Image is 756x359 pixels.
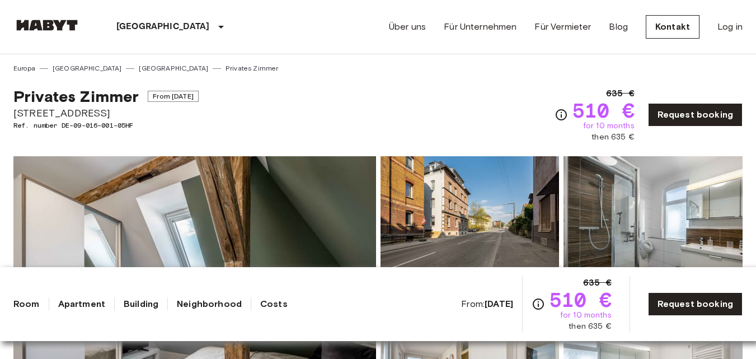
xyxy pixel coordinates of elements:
[609,20,628,34] a: Blog
[13,106,199,120] span: [STREET_ADDRESS]
[648,292,743,316] a: Request booking
[717,20,743,34] a: Log in
[389,20,426,34] a: Über uns
[591,132,635,143] span: then 635 €
[116,20,210,34] p: [GEOGRAPHIC_DATA]
[444,20,516,34] a: Für Unternehmen
[461,298,513,310] span: From:
[532,297,545,311] svg: Check cost overview for full price breakdown. Please note that discounts apply to new joiners onl...
[124,297,158,311] a: Building
[381,156,560,303] img: Picture of unit DE-09-016-001-05HF
[569,321,612,332] span: then 635 €
[560,310,612,321] span: for 10 months
[534,20,591,34] a: Für Vermieter
[58,297,105,311] a: Apartment
[646,15,699,39] a: Kontakt
[648,103,743,127] a: Request booking
[53,63,122,73] a: [GEOGRAPHIC_DATA]
[583,120,635,132] span: for 10 months
[148,91,199,102] span: From [DATE]
[572,100,635,120] span: 510 €
[564,156,743,303] img: Picture of unit DE-09-016-001-05HF
[13,297,40,311] a: Room
[555,108,568,122] svg: Check cost overview for full price breakdown. Please note that discounts apply to new joiners onl...
[139,63,208,73] a: [GEOGRAPHIC_DATA]
[13,120,199,130] span: Ref. number DE-09-016-001-05HF
[13,87,139,106] span: Privates Zimmer
[550,290,612,310] span: 510 €
[13,63,35,73] a: Europa
[177,297,242,311] a: Neighborhood
[485,299,513,309] b: [DATE]
[13,20,81,31] img: Habyt
[226,63,278,73] a: Privates Zimmer
[260,297,288,311] a: Costs
[583,276,612,290] span: 635 €
[606,87,635,100] span: 635 €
